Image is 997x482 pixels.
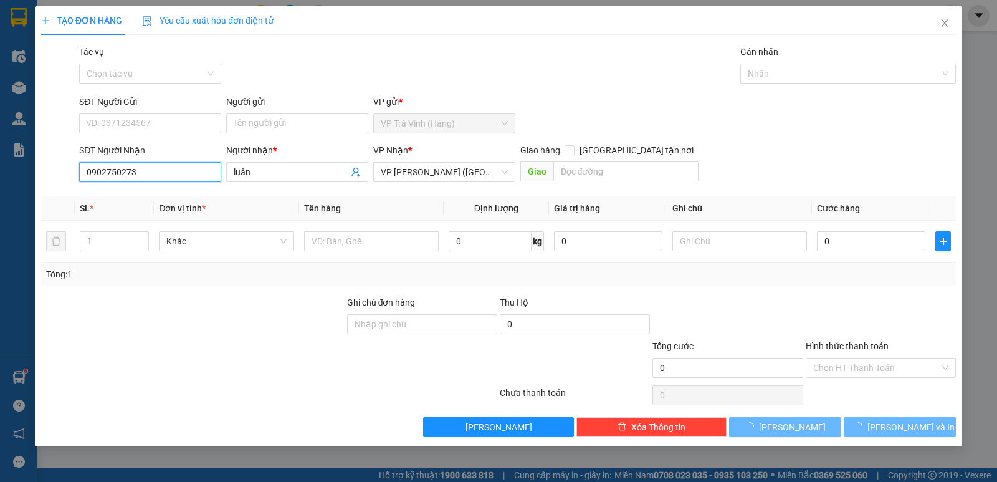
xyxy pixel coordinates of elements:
span: user-add [351,167,361,177]
span: Cước hàng [817,203,860,213]
span: Tổng cước [652,341,694,351]
input: Dọc đường [553,161,699,181]
span: VP Trà Vinh (Hàng) [381,114,508,133]
span: VP Nhận [373,145,408,155]
span: kg [532,231,544,251]
span: GIAO: [5,81,93,93]
span: VP Trà Vinh (Hàng) [35,54,121,65]
label: Gán nhãn [740,47,778,57]
button: [PERSON_NAME] [423,417,573,437]
div: Người nhận [226,143,368,157]
span: PHONG [114,36,148,48]
span: Yêu cầu xuất hóa đơn điện tử [142,16,274,26]
button: [PERSON_NAME] [729,417,841,437]
input: VD: Bàn, Ghế [304,231,439,251]
button: delete [46,231,66,251]
input: Ghi Chú [672,231,807,251]
label: Ghi chú đơn hàng [347,297,416,307]
span: K BAO HƯ BỂ [32,81,93,93]
span: Đơn vị tính [159,203,206,213]
span: Giao [520,161,553,181]
div: Tổng: 1 [46,268,386,281]
label: Hình thức thanh toán [806,341,889,351]
input: Ghi chú đơn hàng [347,314,497,334]
span: Thu Hộ [500,297,528,307]
span: Định lượng [474,203,518,213]
button: [PERSON_NAME] và In [844,417,956,437]
span: close [940,18,950,28]
button: plus [935,231,951,251]
div: Người gửi [226,95,368,108]
div: Chưa thanh toán [499,386,651,408]
div: SĐT Người Gửi [79,95,221,108]
span: loading [854,422,867,431]
label: Tác vụ [79,47,104,57]
span: SL [80,203,90,213]
p: NHẬN: [5,54,182,65]
span: Tên hàng [304,203,341,213]
span: Khác [166,232,286,251]
span: delete [618,422,626,432]
span: Giao hàng [520,145,560,155]
span: Xóa Thông tin [631,420,685,434]
span: loading [745,422,759,431]
span: plus [936,236,950,246]
button: Close [927,6,962,41]
div: SĐT Người Nhận [79,143,221,157]
th: Ghi chú [667,196,812,221]
span: VP Trần Phú (Hàng) [381,163,508,181]
span: [GEOGRAPHIC_DATA] tận nơi [575,143,699,157]
span: TẠO ĐƠN HÀNG [41,16,122,26]
button: deleteXóa Thông tin [576,417,727,437]
p: GỬI: [5,24,182,48]
div: VP gửi [373,95,515,108]
span: [PERSON_NAME] [465,420,532,434]
input: 0 [554,231,662,251]
span: [PERSON_NAME] [759,420,826,434]
span: VP [PERSON_NAME] ([GEOGRAPHIC_DATA]) - [5,24,148,48]
strong: BIÊN NHẬN GỬI HÀNG [42,7,145,19]
span: 0362987667 - [5,67,142,79]
span: Giá trị hàng [554,203,600,213]
span: [PERSON_NAME] [67,67,142,79]
span: [PERSON_NAME] và In [867,420,955,434]
img: icon [142,16,152,26]
span: plus [41,16,50,25]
